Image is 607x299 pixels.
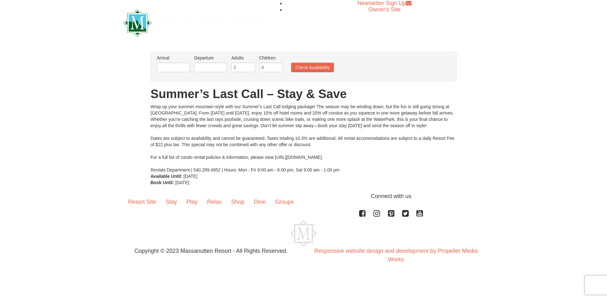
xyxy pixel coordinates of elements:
[150,103,457,173] div: Wrap up your summer mountain-style with our Summer’s Last Call lodging package! The season may be...
[150,88,457,100] h1: Summer’s Last Call – Stay & Save
[182,192,202,212] a: Play
[150,174,182,179] strong: Available Until:
[291,63,334,72] button: Check Availability
[119,247,303,255] p: Copyright © 2023 Massanutten Resort - All Rights Reserved.
[184,174,198,179] span: [DATE]
[123,9,268,37] img: Massanutten Resort Logo
[249,192,270,212] a: Dine
[259,55,283,61] label: Children
[157,55,190,61] label: Arrival
[123,15,268,29] a: Massanutten Resort
[314,248,477,263] a: Responsive website design and development by Propeller Media Works
[175,180,189,185] span: [DATE]
[290,220,317,247] img: Massanutten Resort Logo
[202,192,226,212] a: Relax
[194,55,227,61] label: Departure
[369,6,401,13] a: Owner's Site
[226,192,249,212] a: Shop
[123,192,161,212] a: Resort Site
[270,192,298,212] a: Groups
[161,192,182,212] a: Stay
[123,192,484,201] p: Connect with us
[150,180,174,185] strong: Book Until:
[231,55,255,61] label: Adults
